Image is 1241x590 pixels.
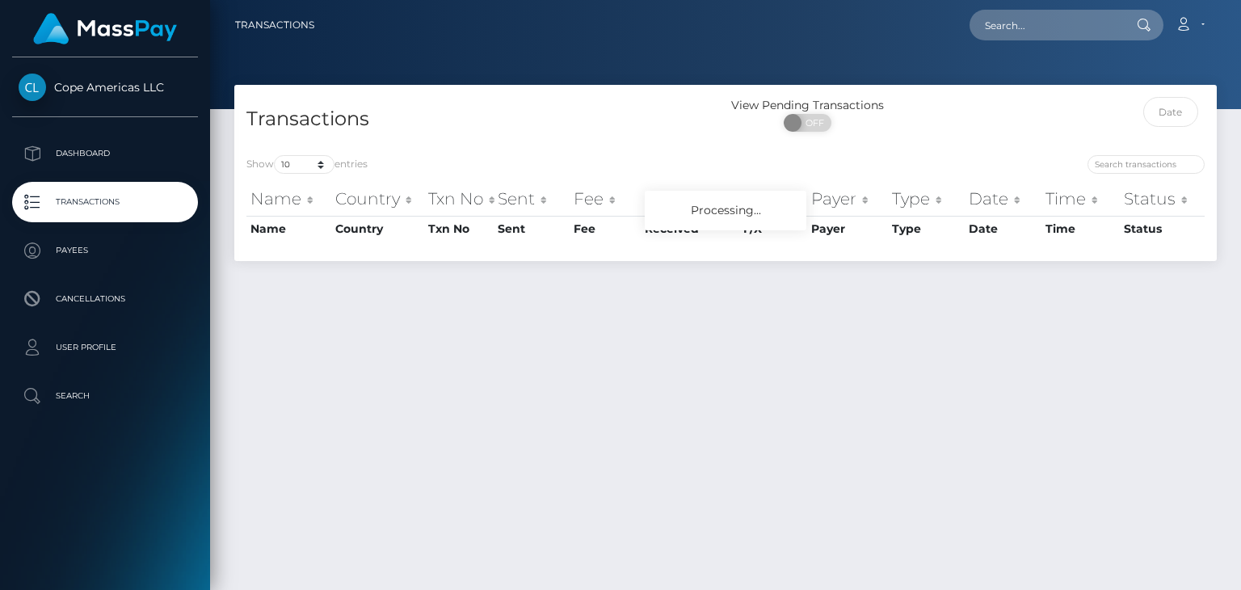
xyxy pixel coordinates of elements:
input: Search transactions [1087,155,1205,174]
input: Search... [970,10,1121,40]
th: Country [331,216,424,242]
th: Type [888,183,964,215]
th: Fee [570,216,641,242]
th: Name [246,183,331,215]
a: Cancellations [12,279,198,319]
h4: Transactions [246,105,713,133]
a: Search [12,376,198,416]
th: Date [965,183,1042,215]
input: Date filter [1143,97,1199,127]
th: Name [246,216,331,242]
th: Received [641,216,739,242]
p: Payees [19,238,191,263]
p: Search [19,384,191,408]
th: Received [641,183,739,215]
th: F/X [739,183,807,215]
th: Time [1041,216,1119,242]
th: Date [965,216,1042,242]
a: User Profile [12,327,198,368]
img: MassPay Logo [33,13,177,44]
th: Status [1120,216,1205,242]
label: Show entries [246,155,368,174]
div: View Pending Transactions [726,97,890,114]
th: Sent [494,183,570,215]
a: Dashboard [12,133,198,174]
th: Txn No [424,183,494,215]
th: Payer [807,183,888,215]
a: Transactions [12,182,198,222]
p: Dashboard [19,141,191,166]
th: Txn No [424,216,494,242]
select: Showentries [274,155,334,174]
th: Fee [570,183,641,215]
span: Cope Americas LLC [12,80,198,95]
th: Payer [807,216,888,242]
th: Sent [494,216,570,242]
span: OFF [793,114,833,132]
p: Cancellations [19,287,191,311]
img: Cope Americas LLC [19,74,46,101]
th: Status [1120,183,1205,215]
a: Transactions [235,8,314,42]
th: Type [888,216,964,242]
p: User Profile [19,335,191,360]
a: Payees [12,230,198,271]
th: Time [1041,183,1119,215]
p: Transactions [19,190,191,214]
div: Processing... [645,191,806,230]
th: Country [331,183,424,215]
